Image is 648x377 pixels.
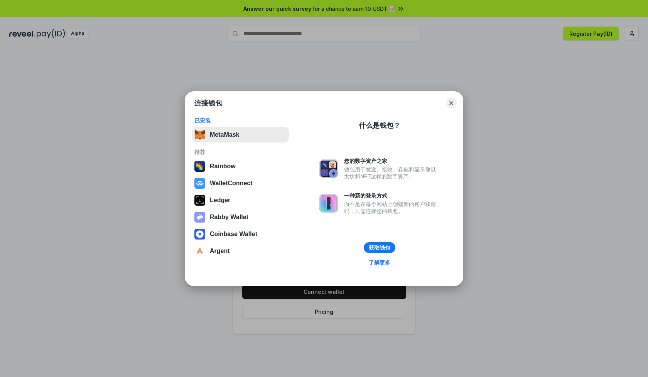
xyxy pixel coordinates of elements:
[210,248,230,255] div: Argent
[344,192,440,199] div: 一种新的登录方式
[192,193,289,208] button: Ledger
[364,258,395,268] a: 了解更多
[210,197,230,204] div: Ledger
[210,231,257,238] div: Coinbase Wallet
[194,117,287,124] div: 已安装
[194,229,205,240] img: svg+xml,%3Csvg%20width%3D%2228%22%20height%3D%2228%22%20viewBox%3D%220%200%2028%2028%22%20fill%3D...
[194,161,205,172] img: svg+xml,%3Csvg%20width%3D%22120%22%20height%3D%22120%22%20viewBox%3D%220%200%20120%20120%22%20fil...
[369,259,390,266] div: 了解更多
[446,98,457,109] button: Close
[210,131,239,138] div: MetaMask
[192,127,289,142] button: MetaMask
[192,159,289,174] button: Rainbow
[194,149,287,156] div: 推荐
[359,121,400,130] div: 什么是钱包？
[194,129,205,140] img: svg+xml,%3Csvg%20fill%3D%22none%22%20height%3D%2233%22%20viewBox%3D%220%200%2035%2033%22%20width%...
[192,243,289,259] button: Argent
[364,242,395,253] button: 获取钱包
[210,214,248,221] div: Rabby Wallet
[210,180,253,187] div: WalletConnect
[192,176,289,191] button: WalletConnect
[192,209,289,225] button: Rabby Wallet
[194,178,205,189] img: svg+xml,%3Csvg%20width%3D%2228%22%20height%3D%2228%22%20viewBox%3D%220%200%2028%2028%22%20fill%3D...
[192,226,289,242] button: Coinbase Wallet
[194,246,205,256] img: svg+xml,%3Csvg%20width%3D%2228%22%20height%3D%2228%22%20viewBox%3D%220%200%2028%2028%22%20fill%3D...
[194,195,205,206] img: svg+xml,%3Csvg%20xmlns%3D%22http%3A%2F%2Fwww.w3.org%2F2000%2Fsvg%22%20width%3D%2228%22%20height%3...
[194,99,222,108] h1: 连接钱包
[319,159,338,178] img: svg+xml,%3Csvg%20xmlns%3D%22http%3A%2F%2Fwww.w3.org%2F2000%2Fsvg%22%20fill%3D%22none%22%20viewBox...
[210,163,236,170] div: Rainbow
[344,158,440,164] div: 您的数字资产之家
[194,212,205,223] img: svg+xml,%3Csvg%20xmlns%3D%22http%3A%2F%2Fwww.w3.org%2F2000%2Fsvg%22%20fill%3D%22none%22%20viewBox...
[344,201,440,214] div: 而不是在每个网站上创建新的账户和密码，只需连接您的钱包。
[319,194,338,213] img: svg+xml,%3Csvg%20xmlns%3D%22http%3A%2F%2Fwww.w3.org%2F2000%2Fsvg%22%20fill%3D%22none%22%20viewBox...
[369,244,390,251] div: 获取钱包
[344,166,440,180] div: 钱包用于发送、接收、存储和显示像以太坊和NFT这样的数字资产。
